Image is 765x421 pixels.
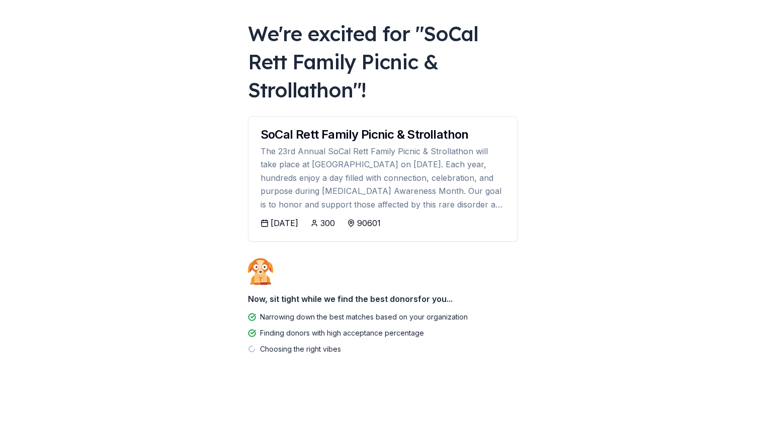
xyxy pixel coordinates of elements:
[357,217,381,229] div: 90601
[260,327,424,339] div: Finding donors with high acceptance percentage
[261,145,505,211] div: The 23rd Annual SoCal Rett Family Picnic & Strollathon will take place at [GEOGRAPHIC_DATA] on [D...
[261,129,505,141] div: SoCal Rett Family Picnic & Strollathon
[248,258,273,285] img: Dog waiting patiently
[260,311,468,323] div: Narrowing down the best matches based on your organization
[248,289,518,309] div: Now, sit tight while we find the best donors for you...
[248,20,518,104] div: We're excited for " SoCal Rett Family Picnic & Strollathon "!
[320,217,335,229] div: 300
[260,343,341,355] div: Choosing the right vibes
[271,217,298,229] div: [DATE]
